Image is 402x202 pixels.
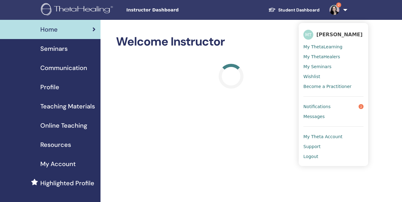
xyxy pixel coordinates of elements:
[40,159,76,169] span: My Account
[303,142,364,151] a: Support
[303,30,313,40] span: MT
[336,2,341,7] span: 2
[41,3,115,17] img: logo.png
[40,44,68,53] span: Seminars
[303,112,364,121] a: Messages
[303,74,320,79] span: Wishlist
[303,104,331,109] span: Notifications
[116,35,346,49] h2: Welcome Instructor
[303,102,364,112] a: Notifications2
[40,25,58,34] span: Home
[40,63,87,72] span: Communication
[303,144,320,149] span: Support
[303,52,364,62] a: My ThetaHealers
[303,134,342,139] span: My Theta Account
[303,54,340,59] span: My ThetaHealers
[303,42,364,52] a: My ThetaLearning
[299,23,368,166] ul: 2
[303,81,364,91] a: Become a Practitioner
[316,31,363,38] span: [PERSON_NAME]
[126,7,219,13] span: Instructor Dashboard
[303,64,331,69] span: My Seminars
[40,82,59,92] span: Profile
[40,178,94,188] span: Highlighted Profile
[303,62,364,72] a: My Seminars
[359,104,364,109] span: 2
[40,140,71,149] span: Resources
[303,44,342,50] span: My ThetaLearning
[303,72,364,81] a: Wishlist
[40,121,87,130] span: Online Teaching
[268,7,276,12] img: graduation-cap-white.svg
[40,102,95,111] span: Teaching Materials
[303,84,351,89] span: Become a Practitioner
[303,28,364,42] a: MT[PERSON_NAME]
[303,151,364,161] a: Logout
[329,5,339,15] img: default.jpg
[303,154,318,159] span: Logout
[263,4,324,16] a: Student Dashboard
[303,132,364,142] a: My Theta Account
[303,114,325,119] span: Messages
